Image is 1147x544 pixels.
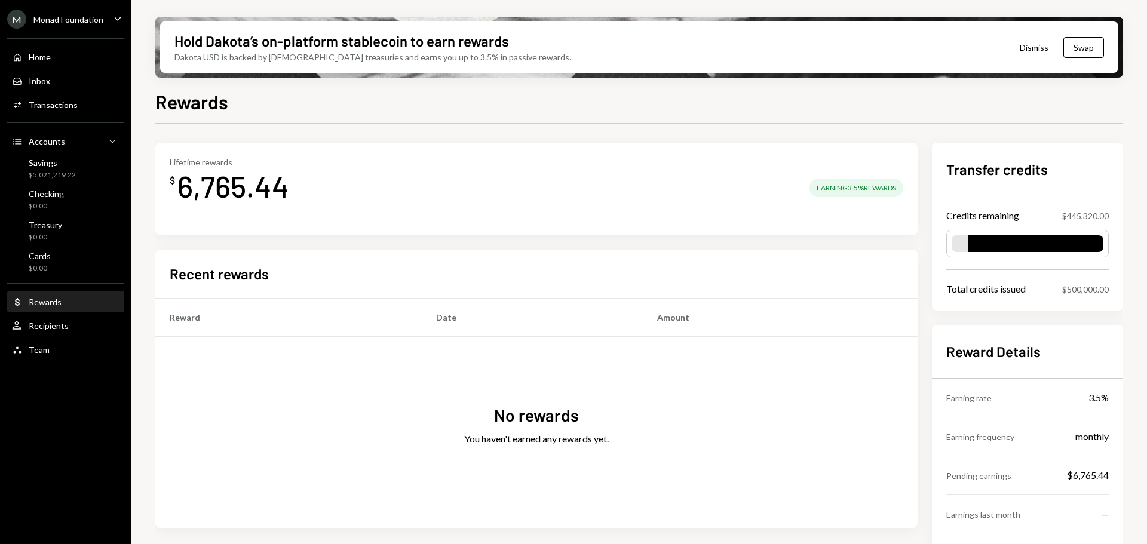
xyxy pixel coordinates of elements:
[29,251,51,261] div: Cards
[29,321,69,331] div: Recipients
[29,76,50,86] div: Inbox
[29,52,51,62] div: Home
[7,94,124,115] a: Transactions
[7,70,124,91] a: Inbox
[946,431,1014,443] div: Earning frequency
[7,291,124,312] a: Rewards
[464,432,609,446] div: You haven't earned any rewards yet.
[155,90,228,113] h1: Rewards
[1088,391,1109,405] div: 3.5%
[29,232,62,242] div: $0.00
[1067,468,1109,482] div: $6,765.44
[29,158,76,168] div: Savings
[29,297,62,307] div: Rewards
[29,136,65,146] div: Accounts
[946,342,1109,361] h2: Reward Details
[946,392,992,404] div: Earning rate
[29,263,51,273] div: $0.00
[170,174,175,186] div: $
[174,31,509,51] div: Hold Dakota’s on-platform stablecoin to earn rewards
[155,298,422,336] th: Reward
[7,10,26,29] div: M
[7,154,124,183] a: Savings$5,021,219.22
[177,167,289,205] div: 6,765.44
[33,14,103,24] div: Monad Foundation
[7,130,124,152] a: Accounts
[7,315,124,336] a: Recipients
[7,339,124,360] a: Team
[643,298,918,336] th: Amount
[174,51,571,63] div: Dakota USD is backed by [DEMOGRAPHIC_DATA] treasuries and earns you up to 3.5% in passive rewards.
[1101,507,1109,521] div: —
[29,170,76,180] div: $5,021,219.22
[7,216,124,245] a: Treasury$0.00
[946,469,1011,482] div: Pending earnings
[7,247,124,276] a: Cards$0.00
[422,298,643,336] th: Date
[7,46,124,67] a: Home
[7,185,124,214] a: Checking$0.00
[809,179,903,197] div: Earning 3.5% Rewards
[1062,210,1109,222] div: $445,320.00
[29,100,78,110] div: Transactions
[1062,283,1109,296] div: $500,000.00
[494,404,579,427] div: No rewards
[946,508,1020,521] div: Earnings last month
[29,220,62,230] div: Treasury
[29,345,50,355] div: Team
[946,208,1019,223] div: Credits remaining
[170,157,289,167] div: Lifetime rewards
[1005,33,1063,62] button: Dismiss
[946,282,1026,296] div: Total credits issued
[29,201,64,211] div: $0.00
[1075,429,1109,444] div: monthly
[29,189,64,199] div: Checking
[946,159,1109,179] h2: Transfer credits
[1063,37,1104,58] button: Swap
[170,264,269,284] h2: Recent rewards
